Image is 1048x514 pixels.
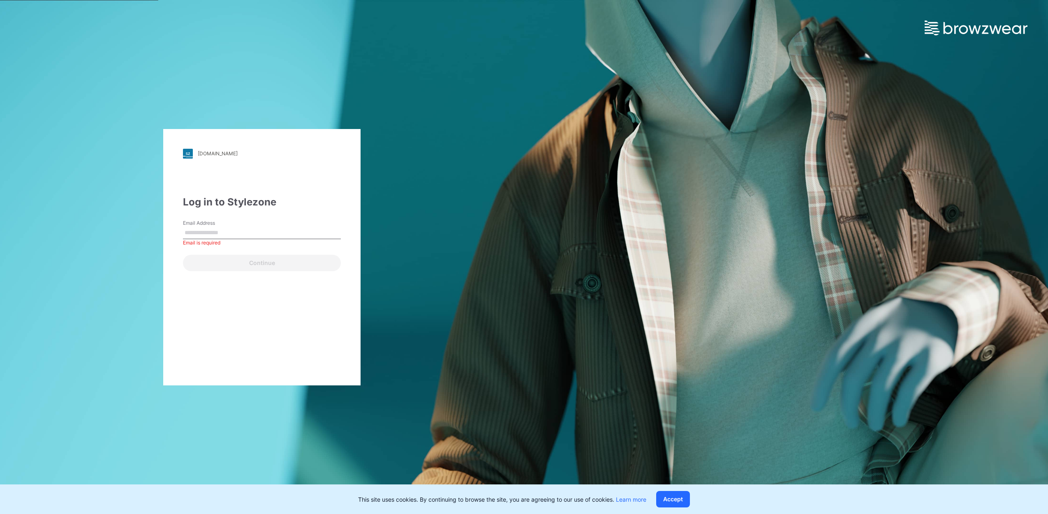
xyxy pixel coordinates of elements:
div: Email is required [183,239,341,247]
img: stylezone-logo.562084cfcfab977791bfbf7441f1a819.svg [183,149,193,159]
a: Learn more [616,496,646,503]
img: browzwear-logo.e42bd6dac1945053ebaf764b6aa21510.svg [925,21,1027,35]
a: [DOMAIN_NAME] [183,149,341,159]
div: [DOMAIN_NAME] [198,150,238,157]
p: This site uses cookies. By continuing to browse the site, you are agreeing to our use of cookies. [358,495,646,504]
label: Email Address [183,219,241,227]
button: Accept [656,491,690,507]
div: Log in to Stylezone [183,195,341,210]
